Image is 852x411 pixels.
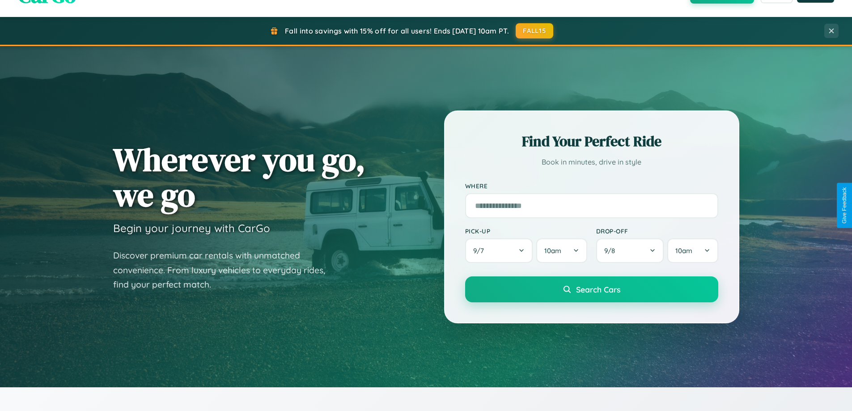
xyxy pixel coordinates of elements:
span: 9 / 8 [604,246,619,255]
p: Discover premium car rentals with unmatched convenience. From luxury vehicles to everyday rides, ... [113,248,337,292]
span: 9 / 7 [473,246,488,255]
button: 10am [536,238,587,263]
span: Search Cars [576,284,620,294]
button: Search Cars [465,276,718,302]
h2: Find Your Perfect Ride [465,131,718,151]
button: 9/8 [596,238,664,263]
label: Pick-up [465,227,587,235]
div: Give Feedback [841,187,848,224]
label: Drop-off [596,227,718,235]
span: 10am [544,246,561,255]
span: Fall into savings with 15% off for all users! Ends [DATE] 10am PT. [285,26,509,35]
h3: Begin your journey with CarGo [113,221,270,235]
p: Book in minutes, drive in style [465,156,718,169]
button: 10am [667,238,718,263]
label: Where [465,182,718,190]
span: 10am [675,246,692,255]
button: FALL15 [516,23,553,38]
h1: Wherever you go, we go [113,142,365,212]
button: 9/7 [465,238,533,263]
